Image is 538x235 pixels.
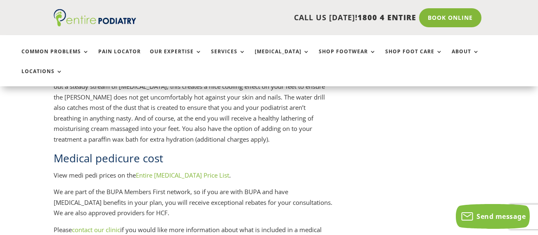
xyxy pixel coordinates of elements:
p: CALL US [DATE]! [151,12,416,23]
a: Pain Locator [98,49,141,66]
a: Entire [MEDICAL_DATA] Price List [136,171,229,179]
button: Send message [456,204,530,229]
a: Services [211,49,246,66]
a: About [452,49,479,66]
span: Send message [476,212,526,221]
p: We are part of the BUPA Members First network, so if you are with BUPA and have [MEDICAL_DATA] be... [54,187,333,225]
a: Book Online [419,8,481,27]
h2: Medical pedicure cost [54,151,333,170]
p: View medi pedi prices on the . [54,170,333,187]
p: When we say ‘dry’ pedicure this doesn’t mean there’s no luxury. We still cleanse the feet first w... [54,60,333,151]
a: [MEDICAL_DATA] [255,49,310,66]
a: Our Expertise [150,49,202,66]
img: logo (1) [54,9,136,26]
a: Shop Foot Care [385,49,443,66]
a: Locations [21,69,63,86]
a: Shop Footwear [319,49,376,66]
a: Entire Podiatry [54,20,136,28]
span: 1800 4 ENTIRE [358,12,416,22]
a: Common Problems [21,49,89,66]
a: contact our clinic [72,226,120,234]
